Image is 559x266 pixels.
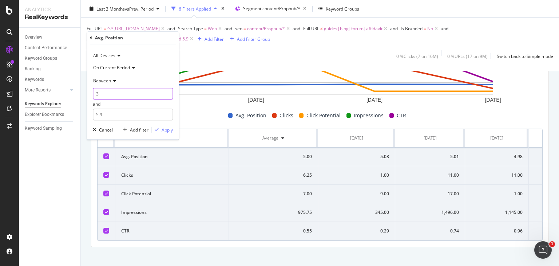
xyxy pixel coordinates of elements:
[130,127,148,133] div: Add filter
[167,25,175,32] button: and
[320,26,323,32] span: ≠
[107,24,160,34] span: ^.*[URL][DOMAIN_NAME]
[324,209,389,216] div: 345.00
[306,111,341,120] span: Click Potential
[25,100,61,108] div: Keywords Explorer
[25,111,75,118] a: Explorer Bookmarks
[125,5,154,12] span: vs Prev. Period
[115,203,229,222] td: Impressions
[471,191,523,197] div: 1.00
[25,86,51,94] div: More Reports
[324,153,389,160] div: 5.03
[178,26,203,32] span: Search Type
[87,3,162,15] button: Last 3 MonthsvsPrev. Period
[490,135,503,141] div: [DATE]
[170,34,189,44] span: 3 and 5.9
[293,26,300,32] div: and
[25,6,75,13] div: Analytics
[225,26,232,32] div: and
[262,135,278,141] div: Average
[104,26,106,32] span: =
[424,135,437,141] div: [DATE]
[237,36,270,42] div: Add Filter Group
[235,26,242,32] span: seo
[447,53,488,59] div: 0 % URLs ( 17 on 9M )
[427,24,433,34] span: No
[441,26,448,32] div: and
[120,126,148,134] button: Add filter
[93,88,173,121] div: and
[152,126,173,134] button: Apply
[401,209,459,216] div: 1,496.00
[424,26,426,32] span: =
[93,53,115,59] span: All Devices
[471,209,523,216] div: 1,145.00
[549,241,555,247] span: 1
[93,78,111,84] span: Between
[401,26,423,32] span: Is Branded
[396,53,438,59] div: 0 % Clicks ( 7 on 16M )
[390,26,398,32] div: and
[220,5,226,12] div: times
[179,5,211,12] div: 6 Filters Applied
[235,191,312,197] div: 7.00
[162,127,173,133] div: Apply
[324,24,382,34] span: guides|blog|forum|affidavit
[243,26,246,32] span: =
[235,111,266,120] span: Avg. Position
[115,148,229,166] td: Avg. Position
[247,24,285,34] span: content/Prophub/*
[471,228,523,234] div: 0.96
[93,64,130,71] span: On Current Period
[401,153,459,160] div: 5.01
[96,5,125,12] span: Last 3 Months
[25,86,68,94] a: More Reports
[534,241,552,259] iframe: Intercom live chat
[25,34,75,41] a: Overview
[87,26,103,32] span: Full URL
[326,5,359,12] div: Keyword Groups
[497,53,553,59] div: Switch back to Simple mode
[401,228,459,234] div: 0.74
[25,65,75,73] a: Ranking
[204,26,207,32] span: =
[25,76,44,83] div: Keywords
[99,127,113,133] div: Cancel
[324,172,389,179] div: 1.00
[25,125,75,132] a: Keyword Sampling
[324,191,389,197] div: 9.00
[169,3,220,15] button: 6 Filters Applied
[115,185,229,203] td: Click Potential
[95,35,123,41] div: Avg. Position
[366,97,382,103] text: [DATE]
[25,55,57,62] div: Keyword Groups
[243,5,300,12] span: Segment: content/Prophub/*
[25,44,75,52] a: Content Performance
[303,26,319,32] span: Full URL
[235,153,312,160] div: 5.00
[316,3,362,15] button: Keyword Groups
[195,35,224,43] button: Add Filter
[235,209,312,216] div: 975.75
[354,111,384,120] span: Impressions
[25,65,41,73] div: Ranking
[397,111,406,120] span: CTR
[471,153,523,160] div: 4.98
[25,76,75,83] a: Keywords
[90,126,113,134] button: Cancel
[350,135,363,141] div: [DATE]
[324,228,389,234] div: 0.29
[471,172,523,179] div: 11.00
[227,35,270,43] button: Add Filter Group
[25,100,75,108] a: Keywords Explorer
[235,172,312,179] div: 6.25
[25,125,62,132] div: Keyword Sampling
[401,191,459,197] div: 17.00
[25,55,75,62] a: Keyword Groups
[25,34,42,41] div: Overview
[485,97,501,103] text: [DATE]
[494,50,553,62] button: Switch back to Simple mode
